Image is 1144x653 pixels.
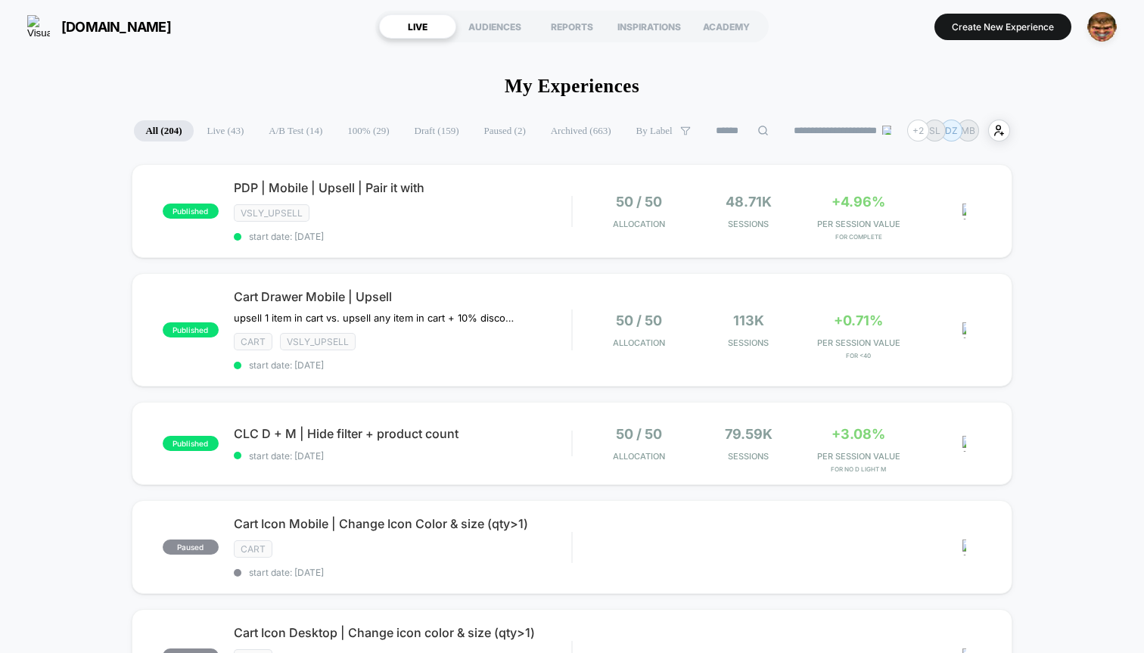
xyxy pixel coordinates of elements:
span: +4.96% [832,194,885,210]
span: 50 / 50 [616,313,662,328]
span: 48.71k [726,194,772,210]
span: PER SESSION VALUE [807,337,909,348]
span: Cart Icon Mobile | Change Icon Color & size (qty>1) [234,516,571,531]
span: 113k [733,313,764,328]
span: Sessions [698,451,800,462]
span: 100% ( 29 ) [336,120,400,141]
img: ppic [1087,12,1117,42]
span: start date: [DATE] [234,567,571,578]
span: cart [234,540,272,558]
span: cart [234,333,272,350]
span: CLC D + M | Hide filter + product count [234,426,571,441]
span: [DOMAIN_NAME] [61,19,171,35]
span: published [163,322,219,337]
span: paused [163,540,219,555]
span: 50 / 50 [616,194,662,210]
span: published [163,204,219,219]
span: Paused ( 2 ) [472,120,536,141]
span: Cart Icon Desktop | Change icon color & size (qty>1) [234,625,571,640]
img: close [962,436,966,452]
img: end [882,126,891,135]
div: ACADEMY [688,14,765,39]
span: Allocation [613,337,665,348]
img: close [962,540,966,555]
span: published [163,436,219,451]
span: Live ( 43 ) [196,120,256,141]
span: PDP | Mobile | Upsell | Pair it with [234,180,571,195]
span: Allocation [613,219,665,229]
span: All ( 204 ) [134,120,193,141]
button: [DOMAIN_NAME] [23,14,176,39]
span: for complete [807,233,909,241]
span: Sessions [698,219,800,229]
div: AUDIENCES [456,14,533,39]
span: start date: [DATE] [234,450,571,462]
span: PER SESSION VALUE [807,451,909,462]
span: Archived ( 663 ) [539,120,623,141]
img: Visually logo [27,15,50,38]
p: SL [929,125,940,136]
span: Draft ( 159 ) [403,120,471,141]
span: Cart Drawer Mobile | Upsell [234,289,571,304]
button: ppic [1083,11,1121,42]
div: REPORTS [533,14,611,39]
span: By Label [636,125,673,137]
span: PER SESSION VALUE [807,219,909,229]
span: Sessions [698,337,800,348]
div: INSPIRATIONS [611,14,688,39]
span: vsly_upsell [280,333,356,350]
span: for no D light M [807,465,909,473]
img: close [962,322,966,338]
span: +3.08% [832,426,885,442]
div: + 2 [907,120,929,141]
span: vsly_upsell [234,204,309,222]
span: Allocation [613,451,665,462]
button: Create New Experience [934,14,1071,40]
span: +0.71% [834,313,883,328]
span: A/B Test ( 14 ) [257,120,334,141]
h1: My Experiences [505,76,639,97]
span: 79.59k [725,426,773,442]
span: start date: [DATE] [234,231,571,242]
span: start date: [DATE] [234,359,571,371]
span: upsell 1 item in cart vs. upsell any item in cart + 10% discount on 3 optional items + slider [234,312,514,324]
img: close [962,204,966,219]
p: MB [961,125,975,136]
span: for <40 [807,352,909,359]
div: LIVE [379,14,456,39]
span: 50 / 50 [616,426,662,442]
p: DZ [945,125,958,136]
